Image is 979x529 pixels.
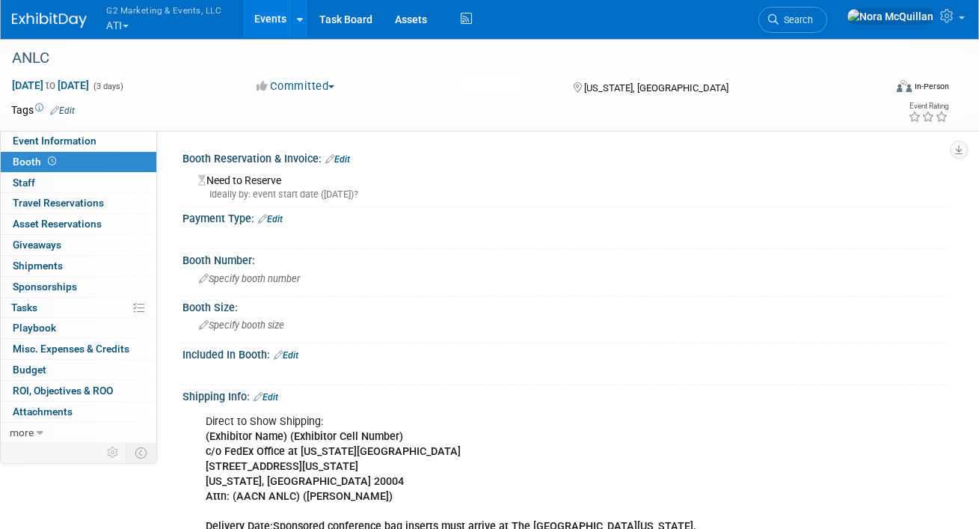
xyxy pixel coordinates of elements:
b: Attn: (AACN ANLC) ([PERSON_NAME]) [206,490,393,503]
div: Booth Reservation & Invoice: [182,147,949,167]
a: Playbook [1,318,156,338]
div: Shipping Info: [182,385,949,405]
div: Included In Booth: [182,343,949,363]
button: Committed [251,79,340,94]
span: G2 Marketing & Events, LLC [106,2,221,18]
a: Edit [258,214,283,224]
div: In-Person [914,81,949,92]
a: Sponsorships [1,277,156,297]
span: Budget [13,364,46,376]
b: [STREET_ADDRESS][US_STATE] [206,460,358,473]
a: Attachments [1,402,156,422]
a: Misc. Expenses & Credits [1,339,156,359]
div: Ideally by: event start date ([DATE])? [198,188,938,201]
div: Need to Reserve [194,169,938,201]
span: [DATE] [DATE] [11,79,90,92]
a: Tasks [1,298,156,318]
td: Tags [11,103,75,117]
span: Travel Reservations [13,197,104,209]
span: Attachments [13,406,73,418]
a: Search [758,7,827,33]
div: Booth Number: [182,249,949,268]
div: Event Rating [908,103,948,110]
a: Edit [325,154,350,165]
img: Nora McQuillan [847,8,934,25]
div: Event Format [811,78,949,100]
span: more [10,426,34,438]
b: c/o FedEx Office at [US_STATE][GEOGRAPHIC_DATA] [206,445,461,458]
a: Budget [1,360,156,380]
td: Personalize Event Tab Strip [100,443,126,462]
div: ANLC [7,45,869,72]
td: Toggle Event Tabs [126,443,157,462]
a: Asset Reservations [1,214,156,234]
a: Edit [254,392,278,403]
div: Booth Size: [182,296,949,315]
span: Search [779,14,813,25]
span: [US_STATE], [GEOGRAPHIC_DATA] [584,82,728,94]
span: Specify booth number [199,273,300,284]
span: Tasks [11,302,37,314]
span: (3 days) [92,82,123,91]
span: to [43,79,58,91]
a: more [1,423,156,443]
span: ROI, Objectives & ROO [13,385,113,397]
img: Format-Inperson.png [897,80,912,92]
a: Giveaways [1,235,156,255]
b: [US_STATE], [GEOGRAPHIC_DATA] 20004 [206,475,404,488]
a: Staff [1,173,156,193]
a: Shipments [1,256,156,276]
span: Giveaways [13,239,61,251]
span: Shipments [13,260,63,272]
span: Asset Reservations [13,218,102,230]
span: Staff [13,177,35,189]
span: Playbook [13,322,56,334]
div: Payment Type: [182,207,949,227]
a: Edit [274,350,298,361]
span: Event Information [13,135,96,147]
span: Specify booth size [199,319,284,331]
b: (Exhibitor Name) (Exhibitor Cell Number) [206,430,403,443]
a: Booth [1,152,156,172]
img: ExhibitDay [12,13,87,28]
a: Event Information [1,131,156,151]
span: Booth [13,156,59,168]
a: Travel Reservations [1,193,156,213]
a: Edit [50,106,75,116]
a: ROI, Objectives & ROO [1,381,156,401]
span: Booth not reserved yet [45,156,59,167]
span: Misc. Expenses & Credits [13,343,129,355]
span: Sponsorships [13,281,77,293]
